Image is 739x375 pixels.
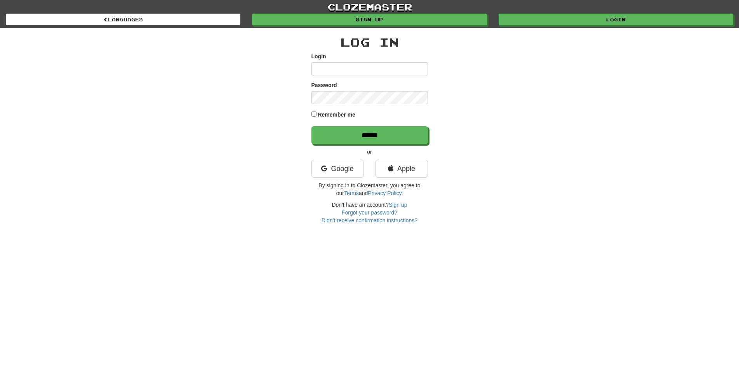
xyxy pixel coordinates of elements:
label: Password [311,81,337,89]
p: By signing in to Clozemaster, you agree to our and . [311,181,428,197]
div: Don't have an account? [311,201,428,224]
h2: Log In [311,36,428,49]
label: Remember me [318,111,355,119]
a: Terms [344,190,359,196]
a: Privacy Policy [368,190,401,196]
a: Forgot your password? [342,209,397,216]
label: Login [311,52,326,60]
p: or [311,148,428,156]
a: Languages [6,14,240,25]
a: Sign up [252,14,487,25]
a: Google [311,160,364,178]
a: Login [499,14,733,25]
a: Didn't receive confirmation instructions? [322,217,417,223]
a: Sign up [389,202,407,208]
a: Apple [376,160,428,178]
